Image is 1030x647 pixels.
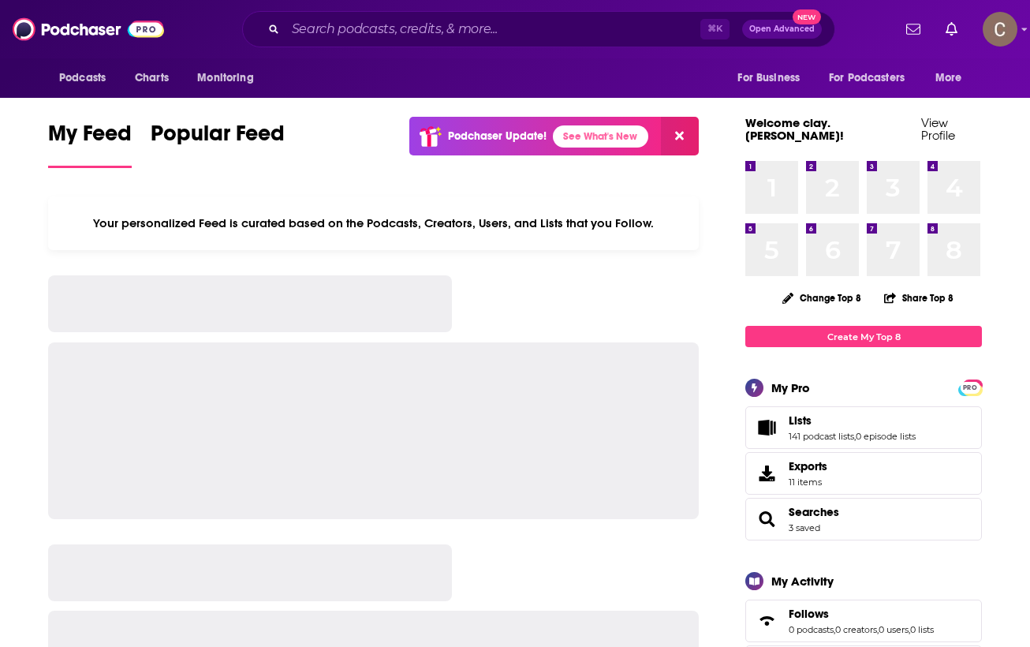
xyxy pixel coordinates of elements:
a: Searches [789,505,839,519]
a: 0 episode lists [856,431,916,442]
div: My Pro [771,380,810,395]
span: Searches [745,498,982,540]
span: Podcasts [59,67,106,89]
button: open menu [924,63,982,93]
a: Follows [789,607,934,621]
span: Lists [745,406,982,449]
span: New [793,9,821,24]
span: For Podcasters [829,67,905,89]
a: Charts [125,63,178,93]
button: Open AdvancedNew [742,20,822,39]
a: Show notifications dropdown [900,16,927,43]
span: , [909,624,910,635]
a: See What's New [553,125,648,148]
a: 3 saved [789,522,820,533]
div: Search podcasts, credits, & more... [242,11,835,47]
a: Lists [789,413,916,428]
a: Create My Top 8 [745,326,982,347]
div: My Activity [771,574,834,589]
a: 0 lists [910,624,934,635]
a: My Feed [48,120,132,168]
span: 11 items [789,477,827,488]
span: Exports [751,462,782,484]
button: open menu [726,63,819,93]
a: Popular Feed [151,120,285,168]
span: ⌘ K [700,19,730,39]
input: Search podcasts, credits, & more... [285,17,700,42]
button: Show profile menu [983,12,1017,47]
a: 0 users [879,624,909,635]
div: Your personalized Feed is curated based on the Podcasts, Creators, Users, and Lists that you Follow. [48,196,699,250]
a: Exports [745,452,982,495]
button: open menu [186,63,274,93]
span: Lists [789,413,812,428]
span: PRO [961,382,980,394]
a: 141 podcast lists [789,431,854,442]
span: Popular Feed [151,120,285,156]
span: Exports [789,459,827,473]
img: User Profile [983,12,1017,47]
span: , [877,624,879,635]
p: Podchaser Update! [448,129,547,143]
span: , [834,624,835,635]
span: For Business [737,67,800,89]
span: Monitoring [197,67,253,89]
a: 0 creators [835,624,877,635]
a: 0 podcasts [789,624,834,635]
button: Share Top 8 [883,282,954,313]
span: More [935,67,962,89]
a: View Profile [921,115,955,143]
img: Podchaser - Follow, Share and Rate Podcasts [13,14,164,44]
a: Lists [751,417,782,439]
span: Logged in as clay.bolton [983,12,1017,47]
span: Charts [135,67,169,89]
span: , [854,431,856,442]
a: PRO [961,381,980,393]
span: Follows [745,600,982,642]
a: Show notifications dropdown [939,16,964,43]
span: Open Advanced [749,25,815,33]
button: open menu [48,63,126,93]
span: My Feed [48,120,132,156]
button: Change Top 8 [773,288,871,308]
a: Welcome clay.[PERSON_NAME]! [745,115,844,143]
a: Searches [751,508,782,530]
button: open menu [819,63,927,93]
a: Follows [751,610,782,632]
span: Follows [789,607,829,621]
